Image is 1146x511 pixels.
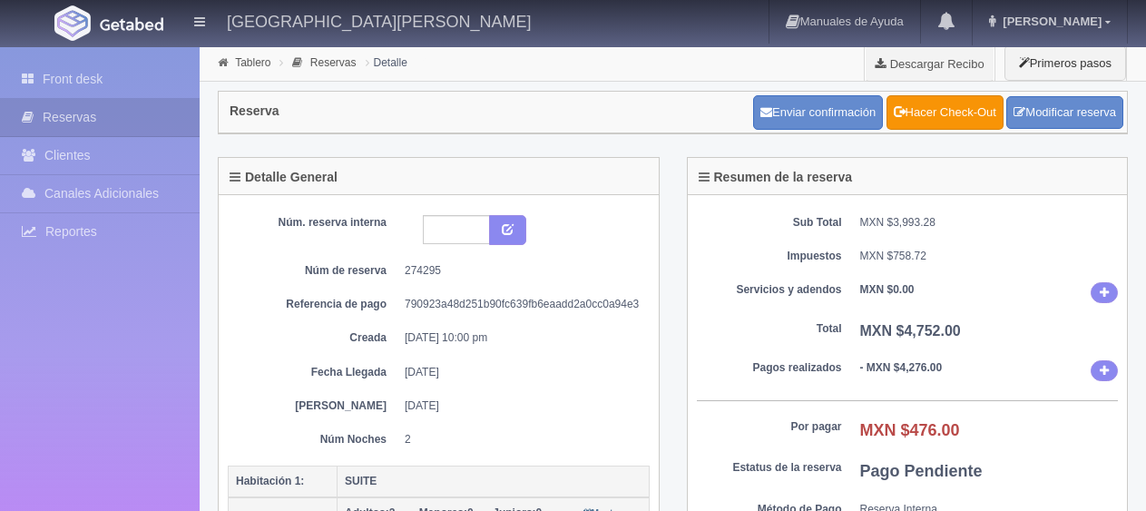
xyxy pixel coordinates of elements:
[860,215,1119,231] dd: MXN $3,993.28
[405,330,636,346] dd: [DATE] 10:00 pm
[54,5,91,41] img: Getabed
[697,215,842,231] dt: Sub Total
[860,323,961,339] b: MXN $4,752.00
[405,398,636,414] dd: [DATE]
[405,297,636,312] dd: 790923a48d251b90fc639fb6eaadd2a0cc0a94e3
[241,365,387,380] dt: Fecha Llegada
[753,95,883,130] button: Enviar confirmación
[230,104,279,118] h4: Reserva
[860,249,1119,264] dd: MXN $758.72
[865,45,994,82] a: Descargar Recibo
[241,263,387,279] dt: Núm de reserva
[241,297,387,312] dt: Referencia de pago
[886,95,1004,130] a: Hacer Check-Out
[697,460,842,476] dt: Estatus de la reserva
[860,361,943,374] b: - MXN $4,276.00
[1006,96,1123,130] a: Modificar reserva
[697,249,842,264] dt: Impuestos
[230,171,338,184] h4: Detalle General
[405,365,636,380] dd: [DATE]
[860,421,960,439] b: MXN $476.00
[361,54,412,71] li: Detalle
[241,215,387,231] dt: Núm. reserva interna
[697,360,842,376] dt: Pagos realizados
[699,171,853,184] h4: Resumen de la reserva
[310,56,357,69] a: Reservas
[405,263,636,279] dd: 274295
[405,432,636,447] dd: 2
[860,283,915,296] b: MXN $0.00
[998,15,1102,28] span: [PERSON_NAME]
[241,398,387,414] dt: [PERSON_NAME]
[100,17,163,31] img: Getabed
[241,432,387,447] dt: Núm Noches
[860,462,983,480] b: Pago Pendiente
[235,56,270,69] a: Tablero
[236,475,304,487] b: Habitación 1:
[227,9,531,32] h4: [GEOGRAPHIC_DATA][PERSON_NAME]
[697,282,842,298] dt: Servicios y adendos
[1004,45,1126,81] button: Primeros pasos
[241,330,387,346] dt: Creada
[338,466,650,497] th: SUITE
[697,419,842,435] dt: Por pagar
[697,321,842,337] dt: Total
